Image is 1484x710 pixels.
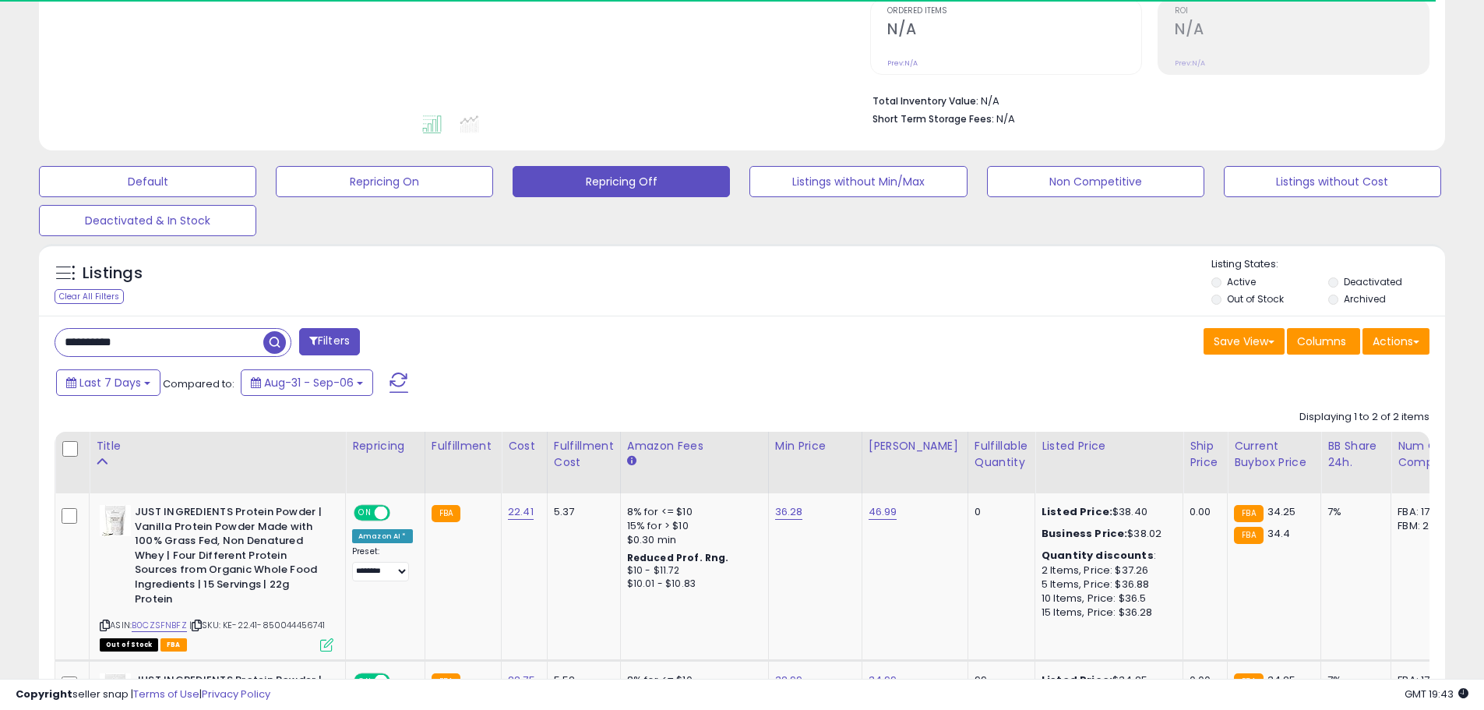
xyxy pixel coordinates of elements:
[627,505,756,519] div: 8% for <= $10
[16,687,72,701] strong: Copyright
[352,529,413,543] div: Amazon AI *
[627,533,756,547] div: $0.30 min
[1344,275,1402,288] label: Deactivated
[1042,505,1171,519] div: $38.40
[1224,166,1441,197] button: Listings without Cost
[299,328,360,355] button: Filters
[627,519,756,533] div: 15% for > $10
[202,687,270,701] a: Privacy Policy
[83,263,143,284] h5: Listings
[1398,438,1454,471] div: Num of Comp.
[627,578,756,591] div: $10.01 - $10.83
[100,505,333,650] div: ASIN:
[241,369,373,396] button: Aug-31 - Sep-06
[1398,505,1449,519] div: FBA: 17
[1042,563,1171,578] div: 2 Items, Price: $37.26
[508,438,541,454] div: Cost
[1042,438,1176,454] div: Listed Price
[627,551,729,564] b: Reduced Prof. Rng.
[508,504,534,520] a: 22.41
[1190,505,1215,519] div: 0.00
[987,166,1204,197] button: Non Competitive
[1234,527,1263,544] small: FBA
[775,438,855,454] div: Min Price
[1362,328,1429,355] button: Actions
[627,438,762,454] div: Amazon Fees
[1211,257,1445,272] p: Listing States:
[1267,526,1291,541] span: 34.4
[388,507,413,520] span: OFF
[1297,334,1346,349] span: Columns
[352,546,413,581] div: Preset:
[1327,438,1384,471] div: BB Share 24h.
[1234,438,1314,471] div: Current Buybox Price
[1227,275,1256,288] label: Active
[55,289,124,304] div: Clear All Filters
[1227,292,1284,306] label: Out of Stock
[1405,687,1468,701] span: 2025-09-14 19:43 GMT
[39,166,256,197] button: Default
[975,438,1028,471] div: Fulfillable Quantity
[554,505,608,519] div: 5.37
[869,438,961,454] div: [PERSON_NAME]
[1287,328,1360,355] button: Columns
[1042,526,1127,541] b: Business Price:
[160,638,187,652] span: FBA
[133,687,199,701] a: Terms of Use
[1327,505,1379,519] div: 7%
[100,638,158,652] span: All listings that are currently out of stock and unavailable for purchase on Amazon
[1190,438,1221,471] div: Ship Price
[79,375,141,390] span: Last 7 Days
[56,369,160,396] button: Last 7 Days
[1042,549,1171,563] div: :
[132,619,187,632] a: B0CZSFNBFZ
[1398,519,1449,533] div: FBM: 2
[1344,292,1386,306] label: Archived
[189,619,326,631] span: | SKU: KE-22.41-850044456741
[554,438,614,471] div: Fulfillment Cost
[264,375,354,390] span: Aug-31 - Sep-06
[1042,527,1171,541] div: $38.02
[513,166,730,197] button: Repricing Off
[1042,578,1171,592] div: 5 Items, Price: $36.88
[1267,504,1296,519] span: 34.25
[1042,592,1171,606] div: 10 Items, Price: $36.5
[355,507,375,520] span: ON
[100,505,131,536] img: 41xIEw+ogTL._SL40_.jpg
[1042,606,1171,620] div: 15 Items, Price: $36.28
[1234,505,1263,522] small: FBA
[96,438,339,454] div: Title
[163,376,234,391] span: Compared to:
[1204,328,1285,355] button: Save View
[135,505,324,610] b: JUST INGREDIENTS Protein Powder | Vanilla Protein Powder Made with 100% Grass Fed, Non Denatured ...
[1042,548,1154,563] b: Quantity discounts
[869,504,897,520] a: 46.99
[775,504,803,520] a: 36.28
[352,438,418,454] div: Repricing
[975,505,1023,519] div: 0
[749,166,967,197] button: Listings without Min/Max
[39,205,256,236] button: Deactivated & In Stock
[1299,410,1429,425] div: Displaying 1 to 2 of 2 items
[432,505,460,522] small: FBA
[627,454,636,468] small: Amazon Fees.
[276,166,493,197] button: Repricing On
[432,438,495,454] div: Fulfillment
[16,687,270,702] div: seller snap | |
[627,564,756,578] div: $10 - $11.72
[1042,504,1112,519] b: Listed Price:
